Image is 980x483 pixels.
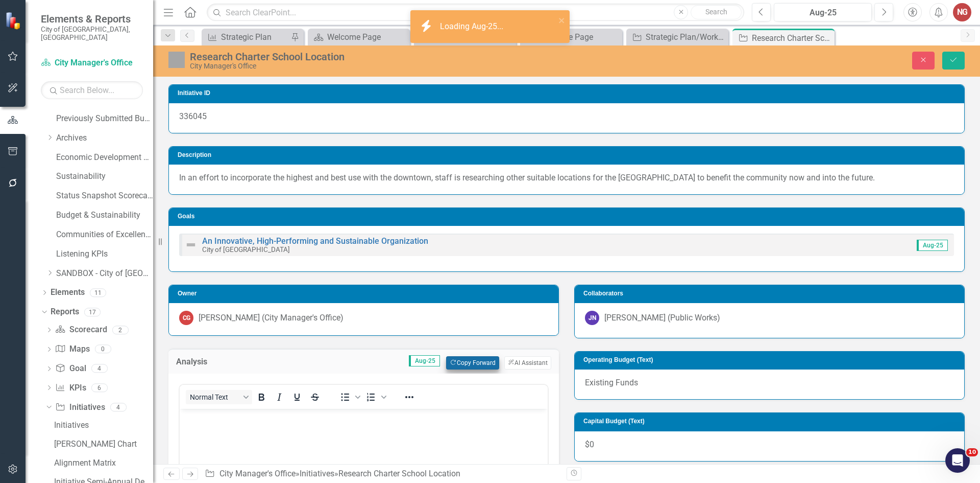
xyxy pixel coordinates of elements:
div: JN [585,311,599,325]
a: City Manager's Office [219,469,296,478]
div: CG [179,311,193,325]
h3: Owner [178,290,553,297]
span: Existing Funds [585,378,638,387]
a: Sustainability [56,171,153,182]
div: 2 [112,326,129,334]
img: Not Defined [185,239,197,251]
div: Bullet list [336,390,362,404]
button: AI Assistant [504,356,551,370]
a: Maps [55,343,89,355]
span: Search [705,8,727,16]
a: City Manager's Office [41,57,143,69]
div: Numbered list [362,390,388,404]
a: Alignment Matrix [52,454,153,471]
a: An Innovative, High-Performing and Sustainable Organization [202,236,428,246]
div: 0 [95,345,111,354]
h3: Description [178,152,959,158]
h3: Capital Budget (Text) [583,418,959,425]
button: Search [691,5,742,19]
div: Aug-25 [777,7,868,19]
button: Aug-25 [774,3,872,21]
a: Initiatives [55,402,105,413]
span: 10 [966,448,978,456]
div: Research Charter School Location [752,32,832,44]
a: Reports [51,306,79,318]
div: Initiatives [54,421,153,430]
div: City Manager's Office [190,62,615,70]
button: Block Normal Text [186,390,252,404]
input: Search ClearPoint... [207,4,744,21]
img: N [168,52,185,68]
button: close [558,14,566,26]
div: Strategic Plan/Work Plan Initiative Analysis Report [646,31,726,43]
button: Strikethrough [306,390,324,404]
div: 11 [90,288,106,297]
a: Communities of Excellence [56,229,153,241]
h3: Goals [178,213,959,220]
a: Archives [56,132,153,144]
a: Strategic Plan [204,31,288,43]
small: City of [GEOGRAPHIC_DATA] [202,245,290,254]
h3: Collaborators [583,290,959,297]
h3: Analysis [176,357,243,366]
a: Strategic Plan/Work Plan Initiative Analysis Report [629,31,726,43]
a: Goal [55,363,86,375]
div: » » [205,468,559,480]
button: NG [953,3,971,21]
div: Research Charter School Location [190,51,615,62]
div: Welcome Page [540,31,620,43]
div: 6 [91,383,108,392]
a: Status Snapshot Scorecard [56,190,153,202]
span: Aug-25 [917,240,948,251]
span: $0 [585,440,594,449]
input: Search Below... [41,81,143,99]
a: Scorecard [55,324,107,336]
button: Reveal or hide additional toolbar items [401,390,418,404]
a: Initiatives [300,469,334,478]
button: Copy Forward [446,356,499,370]
div: 4 [110,403,127,411]
a: Economic Development Office [56,152,153,164]
div: Strategic Plan [221,31,288,43]
a: Initiatives [52,417,153,433]
div: Welcome Page [327,31,407,43]
h3: Initiative ID [178,90,959,97]
div: Loading Aug-25... [440,21,506,33]
div: 17 [84,308,101,316]
div: Alignment Matrix [54,458,153,468]
a: Budget & Sustainability [56,210,153,221]
a: Welcome Page [310,31,407,43]
a: Listening KPIs [56,248,153,260]
div: [PERSON_NAME] (City Manager's Office) [199,312,344,324]
span: Normal Text [190,393,240,401]
a: KPIs [55,382,86,394]
img: ClearPoint Strategy [5,12,23,30]
div: 336045 [169,103,964,133]
button: Italic [271,390,288,404]
button: Bold [253,390,270,404]
div: [PERSON_NAME] Chart [54,440,153,449]
iframe: Intercom live chat [945,448,970,473]
button: Underline [288,390,306,404]
a: SANDBOX - City of [GEOGRAPHIC_DATA] [56,268,153,280]
div: Research Charter School Location [338,469,460,478]
a: Previously Submitted Budget Initiatives [56,113,153,125]
a: Elements [51,287,85,298]
span: Elements & Reports [41,13,143,25]
small: City of [GEOGRAPHIC_DATA], [GEOGRAPHIC_DATA] [41,25,143,42]
a: [PERSON_NAME] Chart [52,435,153,452]
div: 4 [91,364,108,373]
span: In an effort to incorporate the highest and best use with the downtown, staff is researching othe... [179,173,875,182]
div: [PERSON_NAME] (Public Works) [604,312,720,324]
h3: Operating Budget (Text) [583,357,959,363]
span: Aug-25 [409,355,440,366]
